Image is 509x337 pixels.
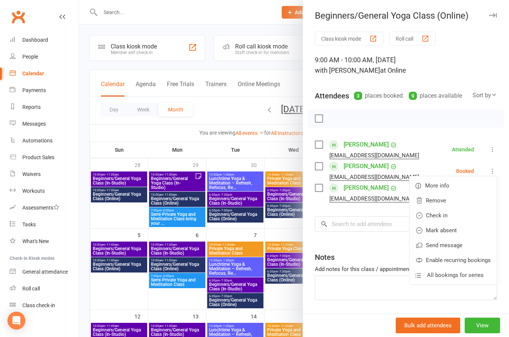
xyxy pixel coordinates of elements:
div: places available [409,91,462,101]
div: Waivers [22,171,41,177]
a: Messages [10,116,79,132]
a: Tasks [10,216,79,233]
div: Payments [22,87,46,93]
a: All bookings for series [410,268,497,283]
div: Open Intercom Messenger [7,312,25,330]
a: What's New [10,233,79,250]
a: Payments [10,82,79,99]
a: [PERSON_NAME] [344,182,389,194]
a: Calendar [10,65,79,82]
a: [PERSON_NAME] [344,139,389,151]
div: Calendar [22,70,44,76]
a: More info [410,178,497,193]
a: Class kiosk mode [10,297,79,314]
div: Reports [22,104,41,110]
div: Booked [456,168,474,174]
button: View [465,318,500,333]
span: More info [425,181,449,190]
div: Workouts [22,188,45,194]
div: Automations [22,138,53,144]
a: Send message [410,238,497,253]
a: Clubworx [9,7,28,26]
div: Dashboard [22,37,48,43]
a: Assessments [10,199,79,216]
div: Attended [452,147,474,152]
a: General attendance kiosk mode [10,264,79,280]
span: at Online [380,66,406,74]
button: Roll call [389,32,436,45]
div: Tasks [22,221,36,227]
div: places booked [354,91,403,101]
a: Automations [10,132,79,149]
a: Product Sales [10,149,79,166]
a: Workouts [10,183,79,199]
a: Mark absent [410,223,497,238]
a: [PERSON_NAME] [344,160,389,172]
div: 9 [409,92,417,100]
input: Search to add attendees [315,216,497,232]
div: Add notes for this class / appointment below [315,265,497,274]
span: All bookings for series [427,271,484,280]
a: Check in [410,208,497,223]
span: with [PERSON_NAME] [315,66,380,74]
button: Class kiosk mode [315,32,383,45]
div: 3 [354,92,362,100]
a: Enable recurring bookings [410,253,497,268]
div: Roll call [22,286,40,292]
div: General attendance [22,269,68,275]
a: People [10,48,79,65]
a: Reports [10,99,79,116]
a: Roll call [10,280,79,297]
div: Attendees [315,91,349,101]
div: Beginners/General Yoga Class (Online) [303,10,509,21]
div: Sort by [472,91,497,100]
div: 9:00 AM - 10:00 AM, [DATE] [315,55,497,76]
a: Dashboard [10,32,79,48]
div: People [22,54,38,60]
div: What's New [22,238,49,244]
div: Notes [315,252,335,262]
div: Class check-in [22,302,55,308]
a: Remove [410,193,497,208]
button: Bulk add attendees [396,318,460,333]
div: Product Sales [22,154,54,160]
div: Messages [22,121,46,127]
a: Waivers [10,166,79,183]
div: Assessments [22,205,59,211]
